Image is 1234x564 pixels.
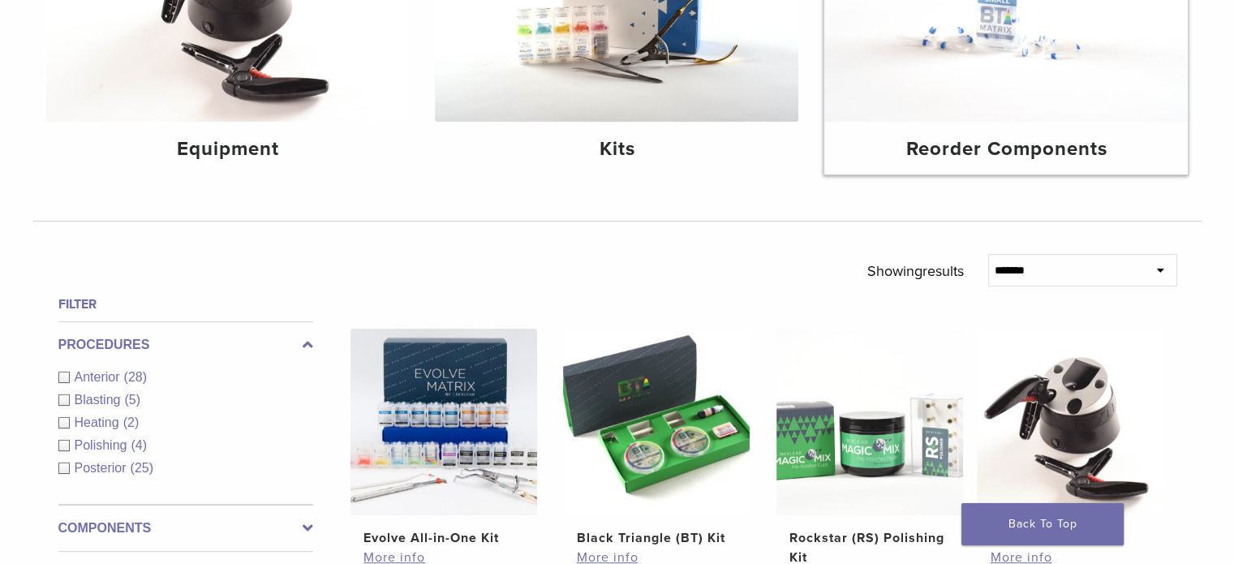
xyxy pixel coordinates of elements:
[124,370,147,384] span: (28)
[350,329,537,515] img: Evolve All-in-One Kit
[75,461,131,475] span: Posterior
[976,329,1165,548] a: HeatSync KitHeatSync Kit
[363,528,524,548] h2: Evolve All-in-One Kit
[123,415,140,429] span: (2)
[75,370,124,384] span: Anterior
[562,329,751,548] a: Black Triangle (BT) KitBlack Triangle (BT) Kit
[58,519,313,538] label: Components
[776,329,963,515] img: Rockstar (RS) Polishing Kit
[977,329,1163,515] img: HeatSync Kit
[961,503,1124,545] a: Back To Top
[837,135,1175,164] h4: Reorder Components
[58,335,313,355] label: Procedures
[131,461,153,475] span: (25)
[75,393,125,407] span: Blasting
[563,329,750,515] img: Black Triangle (BT) Kit
[75,438,131,452] span: Polishing
[867,254,964,288] p: Showing results
[59,135,397,164] h4: Equipment
[131,438,147,452] span: (4)
[350,329,539,548] a: Evolve All-in-One KitEvolve All-in-One Kit
[576,528,737,548] h2: Black Triangle (BT) Kit
[448,135,785,164] h4: Kits
[75,415,123,429] span: Heating
[124,393,140,407] span: (5)
[58,295,313,314] h4: Filter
